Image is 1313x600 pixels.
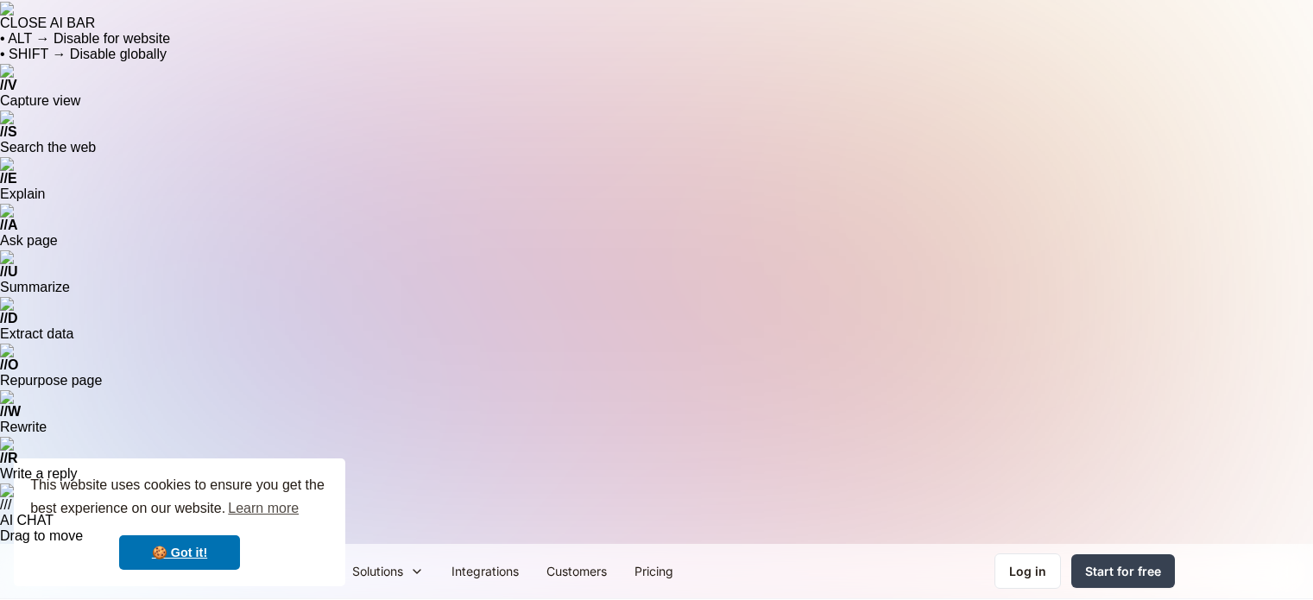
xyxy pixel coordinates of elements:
[1085,562,1161,580] div: Start for free
[621,552,687,591] a: Pricing
[338,552,438,591] div: Solutions
[119,535,240,570] a: dismiss cookie message
[438,552,533,591] a: Integrations
[994,553,1061,589] a: Log in
[533,552,621,591] a: Customers
[1009,562,1046,580] div: Log in
[352,562,403,580] div: Solutions
[1071,554,1175,588] a: Start for free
